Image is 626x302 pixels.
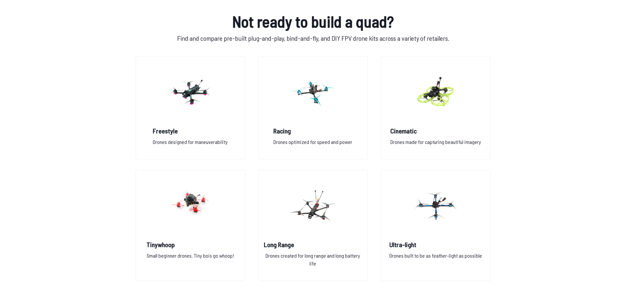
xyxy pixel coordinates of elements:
a: image of categoryUltra-lightDrones built to be as feather-light as possible [381,170,490,281]
p: Find and compare pre-built plug-and-play, bind-and-fly, and DIY FPV drone kits across a variety o... [134,33,492,43]
a: image of categoryCinematicDrones made for capturing beautiful imagery [381,56,490,159]
a: image of categoryFreestyleDrones designed for maneuverability [136,56,245,159]
h2: Long Range [264,240,362,249]
img: image of category [289,63,336,121]
p: Drones optimized for speed and power [273,138,352,151]
img: image of category [412,63,459,121]
h2: Ultra-light [389,240,482,249]
img: image of category [412,177,459,235]
h2: Cinematic [390,126,481,135]
h2: Tinywhoop [147,240,234,249]
a: image of categoryLong RangeDrones created for long range and long battery life [258,170,368,281]
img: image of category [167,177,214,235]
p: Small beginner drones. Tiny bois go whoop! [147,252,234,273]
img: image of category [289,177,336,235]
a: image of categoryRacingDrones optimized for speed and power [258,56,368,159]
p: Drones made for capturing beautiful imagery [390,138,481,151]
a: image of categoryTinywhoopSmall beginner drones. Tiny bois go whoop! [136,170,245,281]
p: Drones created for long range and long battery life [264,252,362,273]
img: image of category [167,63,214,121]
h2: Racing [273,126,352,135]
p: Drones built to be as feather-light as possible [389,252,482,273]
p: Drones designed for maneuverability [153,138,228,151]
h1: Not ready to build a quad? [134,10,492,33]
h2: Freestyle [153,126,228,135]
